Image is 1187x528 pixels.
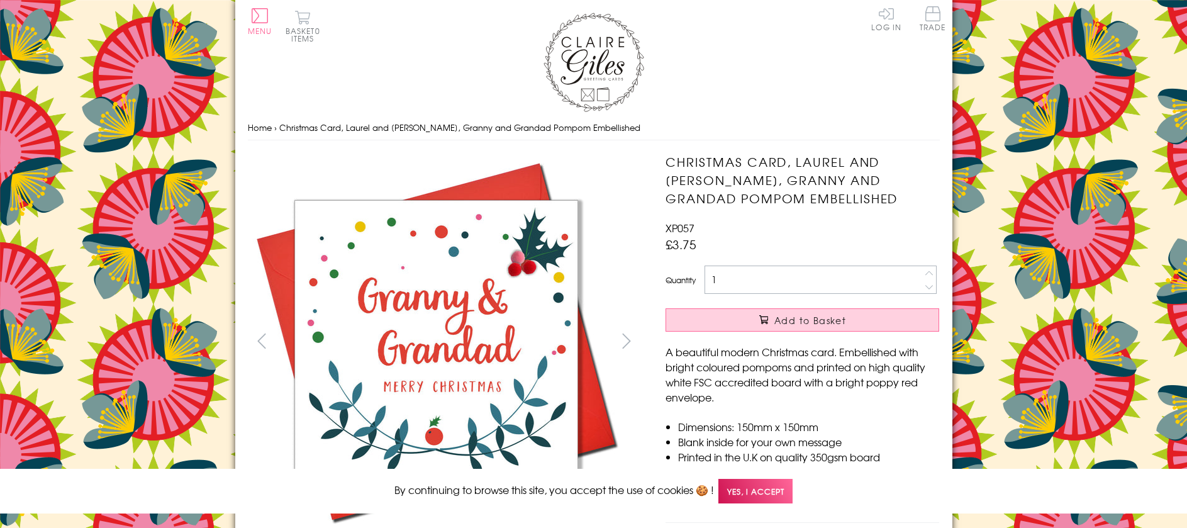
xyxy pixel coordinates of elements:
li: Printed in the U.K on quality 350gsm board [678,449,939,464]
button: Basket0 items [286,10,320,42]
a: Home [248,121,272,133]
span: 0 items [291,25,320,44]
a: Log In [871,6,901,31]
span: XP057 [666,220,694,235]
span: Menu [248,25,272,37]
button: next [612,327,640,355]
label: Quantity [666,274,696,286]
li: Blank inside for your own message [678,434,939,449]
li: Dimensions: 150mm x 150mm [678,419,939,434]
span: Add to Basket [774,314,846,327]
span: › [274,121,277,133]
button: Add to Basket [666,308,939,332]
li: Comes wrapped in Compostable bag [678,464,939,480]
h1: Christmas Card, Laurel and [PERSON_NAME], Granny and Grandad Pompom Embellished [666,153,939,207]
span: Trade [920,6,946,31]
p: A beautiful modern Christmas card. Embellished with bright coloured pompoms and printed on high q... [666,344,939,405]
span: Christmas Card, Laurel and [PERSON_NAME], Granny and Grandad Pompom Embellished [279,121,640,133]
img: Claire Giles Greetings Cards [543,13,644,112]
button: Menu [248,8,272,35]
a: Trade [920,6,946,33]
nav: breadcrumbs [248,115,940,141]
span: £3.75 [666,235,696,253]
span: Yes, I accept [718,479,793,503]
button: prev [248,327,276,355]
